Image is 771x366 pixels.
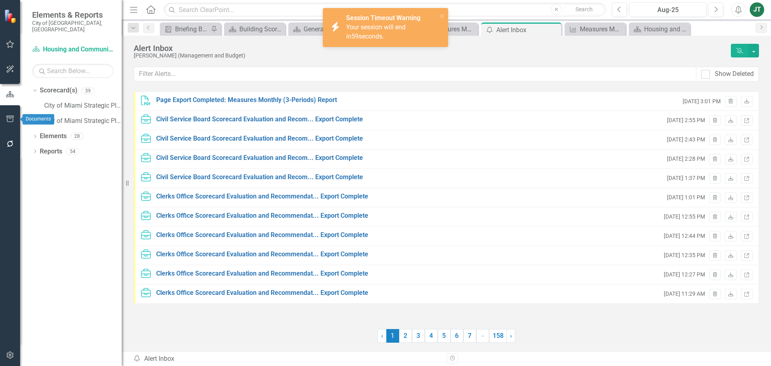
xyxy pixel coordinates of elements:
[683,98,721,105] small: [DATE] 3:01 PM
[175,24,209,34] div: Briefing Books
[82,87,94,94] div: 39
[164,3,606,17] input: Search ClearPoint...
[664,213,705,221] small: [DATE] 12:55 PM
[664,271,705,278] small: [DATE] 12:27 PM
[162,24,209,34] a: Briefing Books
[664,290,705,298] small: [DATE] 11:29 AM
[239,24,283,34] div: Building Scorecard Evaluation and Recommendations
[156,96,337,105] div: Page Export Completed: Measures Monthly (3-Periods) Report
[156,173,363,182] div: Civil Service Board Scorecard Evaluation and Recom... Export Complete
[750,2,764,17] button: JT
[715,70,754,79] div: Show Deleted
[156,269,368,278] div: Clerks Office Scorecard Evaluation and Recommendat... Export Complete
[451,329,463,343] a: 6
[156,288,368,298] div: Clerks Office Scorecard Evaluation and Recommendat... Export Complete
[439,11,445,20] button: close
[32,45,114,54] a: Housing and Community Development
[133,354,441,364] div: Alert Inbox
[32,20,114,33] small: City of [GEOGRAPHIC_DATA], [GEOGRAPHIC_DATA]
[667,155,705,163] small: [DATE] 2:28 PM
[489,329,507,343] a: 158
[44,101,122,110] a: City of Miami Strategic Plan
[631,24,688,34] a: Housing and Community Development
[156,211,368,221] div: Clerks Office Scorecard Evaluation and Recommendat... Export Complete
[156,231,368,240] div: Clerks Office Scorecard Evaluation and Recommendat... Export Complete
[496,25,559,35] div: Alert Inbox
[412,329,425,343] a: 3
[667,194,705,201] small: [DATE] 1:01 PM
[425,329,438,343] a: 4
[134,67,696,82] input: Filter Alerts...
[580,24,624,34] div: Measures Monthly (3-Periods) Report
[664,232,705,240] small: [DATE] 12:44 PM
[40,147,62,156] a: Reports
[156,153,363,163] div: Civil Service Board Scorecard Evaluation and Recom... Export Complete
[4,9,18,23] img: ClearPoint Strategy
[304,24,347,34] div: General Services Administration
[381,332,383,339] span: ‹
[346,14,420,22] strong: Session Timeout Warning
[156,250,368,259] div: Clerks Office Scorecard Evaluation and Recommendat... Export Complete
[463,329,476,343] a: 7
[667,174,705,182] small: [DATE] 1:37 PM
[40,132,67,141] a: Elements
[575,6,593,12] span: Search
[22,114,54,125] div: Documents
[432,24,476,34] div: Measures Monthly (3-Periods) Report
[226,24,283,34] a: Building Scorecard Evaluation and Recommendations
[667,136,705,143] small: [DATE] 2:43 PM
[134,44,727,53] div: Alert Inbox
[667,117,705,124] small: [DATE] 2:55 PM
[644,24,688,34] div: Housing and Community Development
[44,117,122,126] a: City of Miami Strategic Plan (NEW)
[156,192,368,201] div: Clerks Office Scorecard Evaluation and Recommendat... Export Complete
[156,115,363,124] div: Civil Service Board Scorecard Evaluation and Recom... Export Complete
[156,134,363,143] div: Civil Service Board Scorecard Evaluation and Recom... Export Complete
[32,10,114,20] span: Elements & Reports
[40,86,78,95] a: Scorecard(s)
[564,4,604,15] button: Search
[386,329,399,343] span: 1
[399,329,412,343] a: 2
[510,332,512,339] span: ›
[290,24,347,34] a: General Services Administration
[632,5,704,15] div: Aug-25
[629,2,706,17] button: Aug-25
[66,148,79,155] div: 54
[664,251,705,259] small: [DATE] 12:35 PM
[351,33,359,40] span: 59
[567,24,624,34] a: Measures Monthly (3-Periods) Report
[134,53,727,59] div: [PERSON_NAME] (Management and Budget)
[438,329,451,343] a: 5
[346,23,406,40] span: Your session will end in seconds.
[32,64,114,78] input: Search Below...
[71,133,84,140] div: 28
